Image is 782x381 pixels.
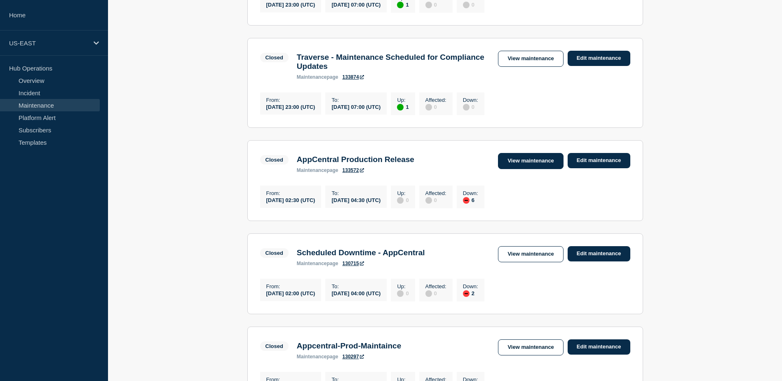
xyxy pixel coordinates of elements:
[397,97,409,103] p: Up :
[297,155,414,164] h3: AppCentral Production Release
[297,248,425,257] h3: Scheduled Downtime - AppCentral
[266,103,315,110] div: [DATE] 23:00 (UTC)
[463,290,470,297] div: down
[397,283,409,289] p: Up :
[568,153,630,168] a: Edit maintenance
[425,190,446,196] p: Affected :
[343,354,364,360] a: 130297
[397,197,404,204] div: disabled
[266,190,315,196] p: From :
[425,196,446,204] div: 0
[568,339,630,355] a: Edit maintenance
[297,74,338,80] p: page
[425,2,432,8] div: disabled
[331,196,380,203] div: [DATE] 04:30 (UTC)
[331,289,380,296] div: [DATE] 04:00 (UTC)
[297,261,327,266] span: maintenance
[343,261,364,266] a: 130715
[343,74,364,80] a: 133874
[297,261,338,266] p: page
[265,250,283,256] div: Closed
[425,197,432,204] div: disabled
[297,53,490,71] h3: Traverse - Maintenance Scheduled for Compliance Updates
[463,2,470,8] div: disabled
[297,167,338,173] p: page
[425,283,446,289] p: Affected :
[266,1,315,8] div: [DATE] 23:00 (UTC)
[265,343,283,349] div: Closed
[265,157,283,163] div: Closed
[463,1,478,8] div: 0
[463,197,470,204] div: down
[397,104,404,111] div: up
[425,289,446,297] div: 0
[397,1,409,8] div: 1
[297,167,327,173] span: maintenance
[266,283,315,289] p: From :
[498,339,563,355] a: View maintenance
[266,289,315,296] div: [DATE] 02:00 (UTC)
[397,196,409,204] div: 0
[568,51,630,66] a: Edit maintenance
[9,40,88,47] p: US-EAST
[425,103,446,111] div: 0
[498,246,563,262] a: View maintenance
[331,1,380,8] div: [DATE] 07:00 (UTC)
[397,290,404,297] div: disabled
[463,104,470,111] div: disabled
[498,153,563,169] a: View maintenance
[425,104,432,111] div: disabled
[463,289,478,297] div: 2
[265,54,283,61] div: Closed
[331,283,380,289] p: To :
[343,167,364,173] a: 133572
[266,97,315,103] p: From :
[266,196,315,203] div: [DATE] 02:30 (UTC)
[397,2,404,8] div: up
[397,103,409,111] div: 1
[463,97,478,103] p: Down :
[568,246,630,261] a: Edit maintenance
[297,354,327,360] span: maintenance
[425,97,446,103] p: Affected :
[297,354,338,360] p: page
[397,190,409,196] p: Up :
[463,190,478,196] p: Down :
[331,103,380,110] div: [DATE] 07:00 (UTC)
[425,1,446,8] div: 0
[425,290,432,297] div: disabled
[331,97,380,103] p: To :
[331,190,380,196] p: To :
[297,74,327,80] span: maintenance
[498,51,563,67] a: View maintenance
[297,341,401,350] h3: Appcentral-Prod-Maintaince
[463,196,478,204] div: 6
[463,283,478,289] p: Down :
[397,289,409,297] div: 0
[463,103,478,111] div: 0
